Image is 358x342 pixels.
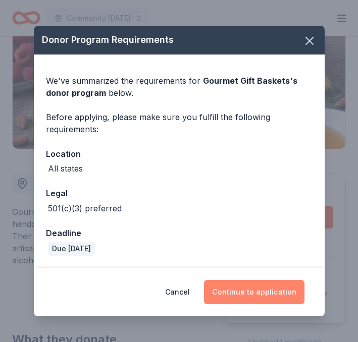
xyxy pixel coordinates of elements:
[46,147,313,160] div: Location
[204,280,304,304] button: Continue to application
[46,111,313,135] div: Before applying, please make sure you fulfill the following requirements:
[48,242,95,256] div: Due [DATE]
[48,162,83,175] div: All states
[46,75,313,99] div: We've summarized the requirements for below.
[46,226,313,240] div: Deadline
[48,202,122,214] div: 501(c)(3) preferred
[34,26,325,54] div: Donor Program Requirements
[46,187,313,200] div: Legal
[165,280,190,304] button: Cancel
